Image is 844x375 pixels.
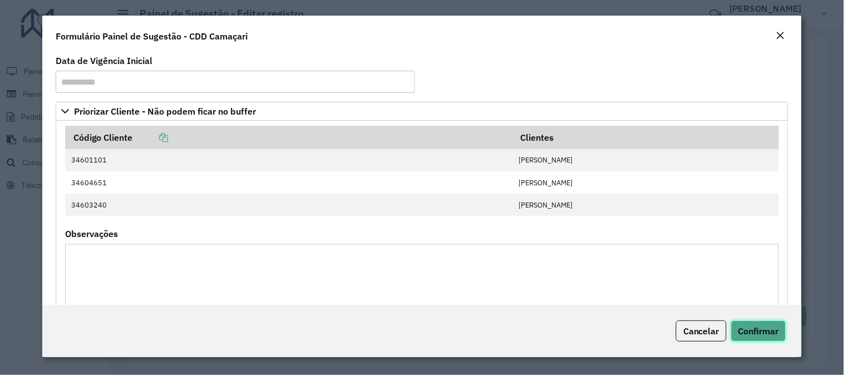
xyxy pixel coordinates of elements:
button: Cancelar [676,320,727,342]
span: Confirmar [738,325,779,337]
span: Cancelar [683,325,719,337]
a: Priorizar Cliente - Não podem ficar no buffer [56,102,788,121]
th: Código Cliente [65,126,513,149]
td: 34601101 [65,149,513,171]
td: [PERSON_NAME] [513,149,778,171]
a: Copiar [133,132,169,143]
button: Confirmar [731,320,786,342]
th: Clientes [513,126,778,149]
td: [PERSON_NAME] [513,194,778,216]
label: Observações [65,227,118,240]
td: 34603240 [65,194,513,216]
span: Priorizar Cliente - Não podem ficar no buffer [74,107,256,116]
div: Priorizar Cliente - Não podem ficar no buffer [56,121,788,352]
em: Fechar [776,31,785,40]
button: Close [773,29,788,43]
label: Data de Vigência Inicial [56,54,152,67]
td: [PERSON_NAME] [513,171,778,194]
h4: Formulário Painel de Sugestão - CDD Camaçari [56,29,248,43]
td: 34604651 [65,171,513,194]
